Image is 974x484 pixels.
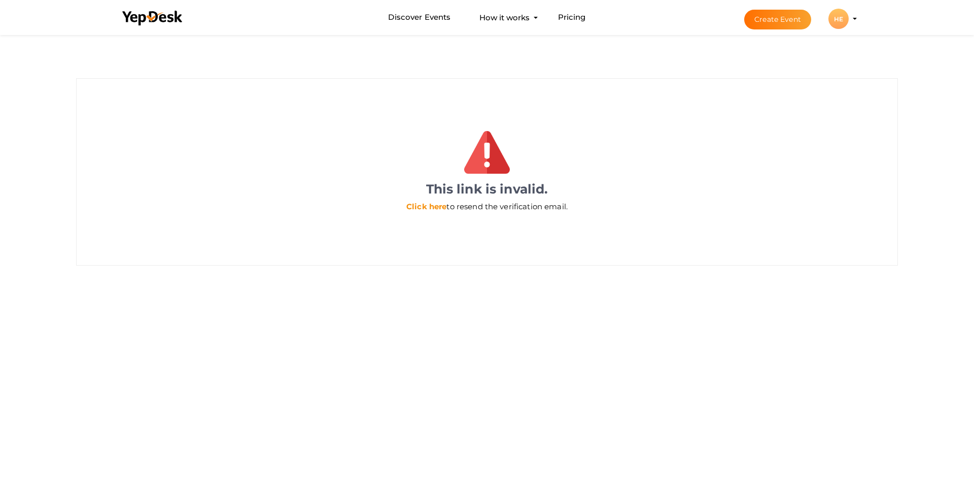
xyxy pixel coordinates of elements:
[476,8,533,27] button: How it works
[558,8,586,27] a: Pricing
[828,9,849,29] div: HE
[744,10,811,29] button: Create Event
[828,15,849,23] profile-pic: HE
[406,202,446,211] a: Click here
[388,8,450,27] a: Discover Events
[464,130,510,175] img: caution.png
[825,8,852,29] button: HE
[406,201,568,212] label: to resend the verification email.
[426,175,548,199] label: This link is invalid.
